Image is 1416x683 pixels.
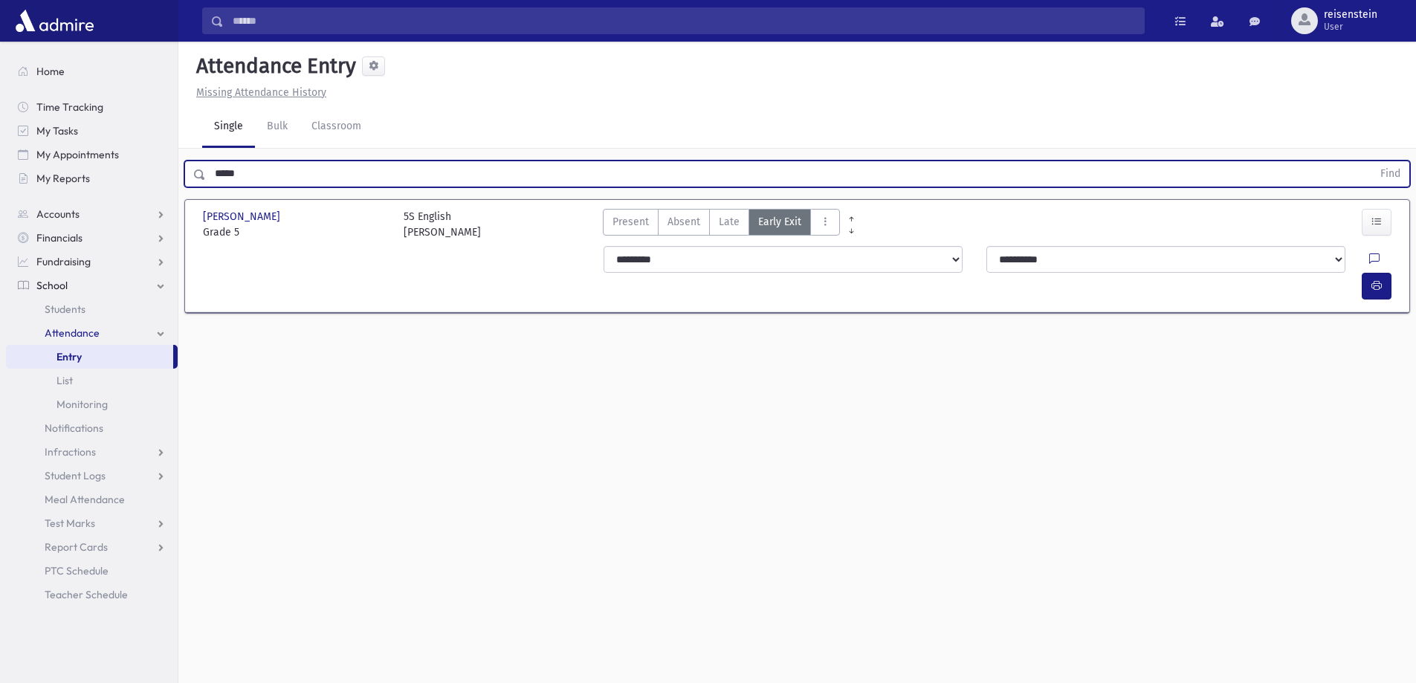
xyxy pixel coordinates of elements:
[45,302,85,316] span: Students
[12,6,97,36] img: AdmirePro
[6,202,178,226] a: Accounts
[36,255,91,268] span: Fundraising
[6,166,178,190] a: My Reports
[203,209,283,224] span: [PERSON_NAME]
[36,65,65,78] span: Home
[196,86,326,99] u: Missing Attendance History
[45,588,128,601] span: Teacher Schedule
[6,464,178,488] a: Student Logs
[6,321,178,345] a: Attendance
[202,106,255,148] a: Single
[45,469,106,482] span: Student Logs
[667,214,700,230] span: Absent
[1324,9,1377,21] span: reisenstein
[758,214,801,230] span: Early Exit
[6,559,178,583] a: PTC Schedule
[6,143,178,166] a: My Appointments
[6,297,178,321] a: Students
[203,224,389,240] span: Grade 5
[6,392,178,416] a: Monitoring
[6,95,178,119] a: Time Tracking
[36,172,90,185] span: My Reports
[255,106,300,148] a: Bulk
[36,279,68,292] span: School
[6,511,178,535] a: Test Marks
[36,148,119,161] span: My Appointments
[6,250,178,273] a: Fundraising
[6,488,178,511] a: Meal Attendance
[603,209,840,240] div: AttTypes
[45,326,100,340] span: Attendance
[6,273,178,297] a: School
[6,369,178,392] a: List
[612,214,649,230] span: Present
[6,226,178,250] a: Financials
[56,398,108,411] span: Monitoring
[1371,161,1409,187] button: Find
[36,231,83,245] span: Financials
[190,54,356,79] h5: Attendance Entry
[6,59,178,83] a: Home
[719,214,740,230] span: Late
[6,416,178,440] a: Notifications
[36,207,80,221] span: Accounts
[36,100,103,114] span: Time Tracking
[1324,21,1377,33] span: User
[6,119,178,143] a: My Tasks
[6,345,173,369] a: Entry
[300,106,373,148] a: Classroom
[45,421,103,435] span: Notifications
[56,374,73,387] span: List
[6,535,178,559] a: Report Cards
[45,445,96,459] span: Infractions
[45,493,125,506] span: Meal Attendance
[190,86,326,99] a: Missing Attendance History
[45,517,95,530] span: Test Marks
[45,540,108,554] span: Report Cards
[6,583,178,606] a: Teacher Schedule
[404,209,481,240] div: 5S English [PERSON_NAME]
[36,124,78,137] span: My Tasks
[56,350,82,363] span: Entry
[6,440,178,464] a: Infractions
[45,564,109,577] span: PTC Schedule
[224,7,1144,34] input: Search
